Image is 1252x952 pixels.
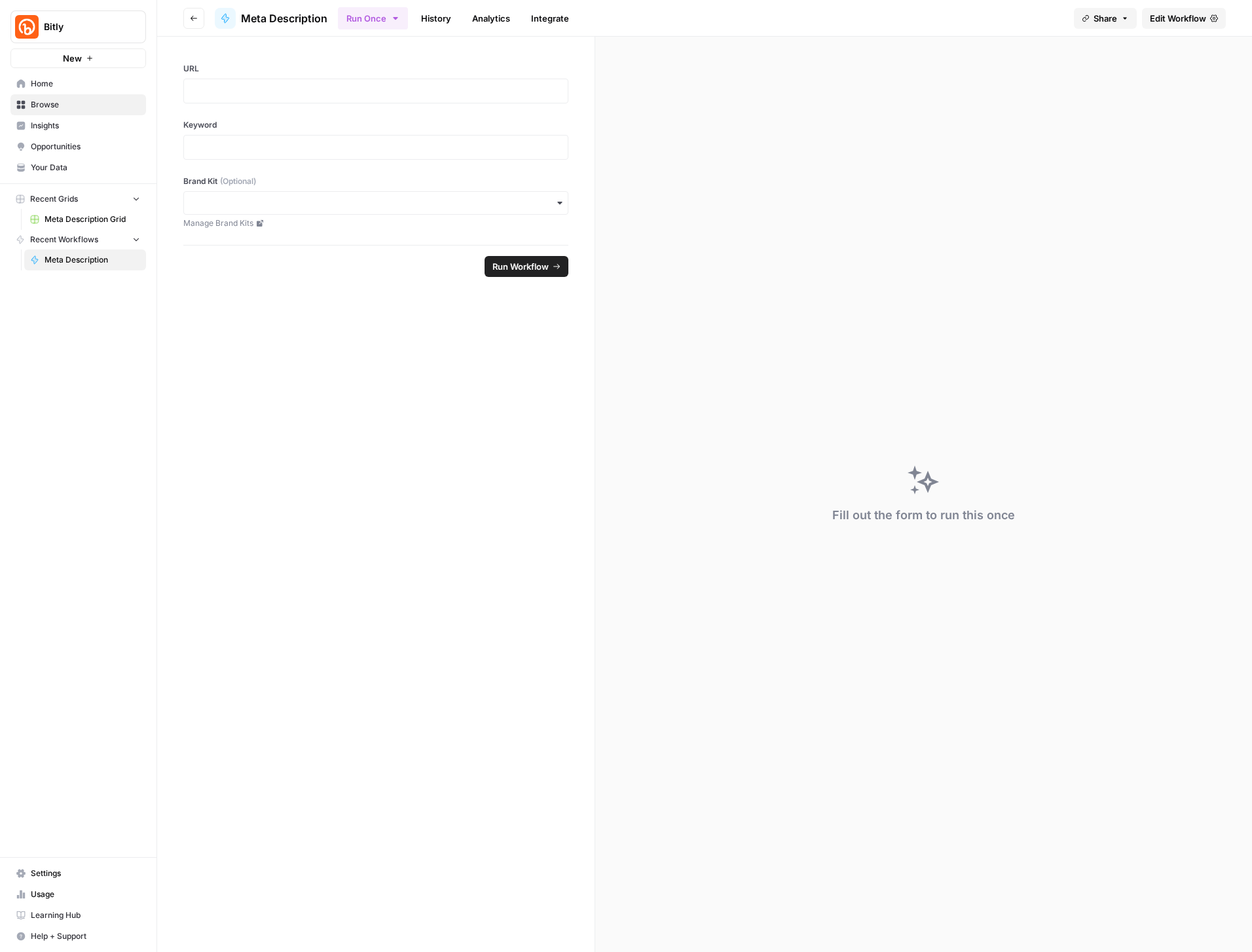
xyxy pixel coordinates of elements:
a: Home [10,73,146,94]
a: Opportunities [10,136,146,157]
button: Run Once [338,7,408,29]
a: Your Data [10,157,146,178]
a: Settings [10,863,146,884]
span: Learning Hub [31,909,140,921]
button: Workspace: Bitly [10,10,146,43]
button: Recent Workflows [10,230,146,249]
button: New [10,48,146,68]
button: Run Workflow [485,256,568,277]
span: Settings [31,868,140,879]
a: Integrate [523,8,577,29]
span: New [63,52,82,65]
label: Keyword [183,119,568,131]
span: Bitly [44,20,123,33]
a: Meta Description Grid [24,209,146,230]
div: Fill out the form to run this once [832,506,1015,524]
a: Analytics [464,8,518,29]
span: (Optional) [220,175,256,187]
a: Meta Description [24,249,146,270]
span: Meta Description Grid [45,213,140,225]
span: Meta Description [45,254,140,266]
a: Edit Workflow [1142,8,1226,29]
label: Brand Kit [183,175,568,187]
span: Edit Workflow [1150,12,1206,25]
span: Recent Workflows [30,234,98,246]
a: Usage [10,884,146,905]
button: Share [1074,8,1137,29]
span: Home [31,78,140,90]
a: History [413,8,459,29]
span: Usage [31,888,140,900]
a: Learning Hub [10,905,146,926]
a: Meta Description [215,8,327,29]
span: Insights [31,120,140,132]
a: Browse [10,94,146,115]
span: Opportunities [31,141,140,153]
span: Share [1094,12,1117,25]
span: Meta Description [241,10,327,26]
a: Manage Brand Kits [183,217,568,229]
label: URL [183,63,568,75]
button: Recent Grids [10,189,146,209]
button: Help + Support [10,926,146,947]
span: Recent Grids [30,193,78,205]
a: Insights [10,115,146,136]
span: Browse [31,99,140,111]
span: Your Data [31,162,140,174]
span: Run Workflow [492,260,549,273]
span: Help + Support [31,930,140,942]
img: Bitly Logo [15,15,39,39]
